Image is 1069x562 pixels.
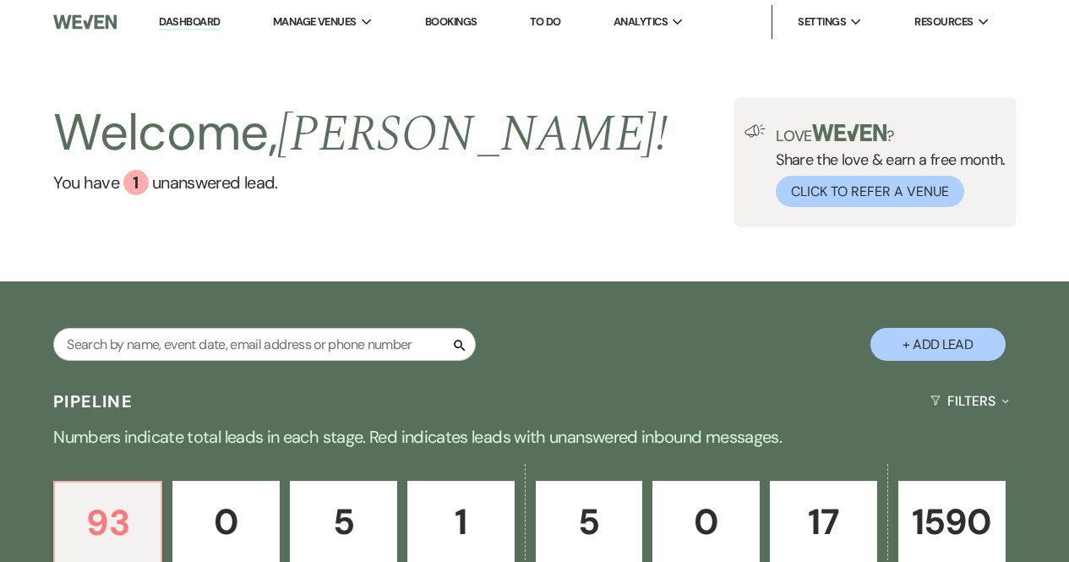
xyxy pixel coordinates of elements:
a: To Do [530,14,561,29]
p: 93 [65,494,150,551]
button: + Add Lead [870,328,1006,361]
p: 5 [301,494,386,550]
div: 1 [123,170,149,195]
a: Bookings [425,14,477,29]
p: 1 [418,494,504,550]
p: 0 [183,494,269,550]
span: [PERSON_NAME] ! [277,95,668,173]
p: 0 [663,494,749,550]
a: Dashboard [159,14,220,30]
h2: Welcome, [53,97,668,170]
p: 5 [547,494,632,550]
h3: Pipeline [53,390,133,413]
img: Weven Logo [53,4,116,40]
p: Love ? [776,124,1006,144]
span: Analytics [614,14,668,30]
span: Manage Venues [273,14,357,30]
a: You have 1 unanswered lead. [53,170,668,195]
input: Search by name, event date, email address or phone number [53,328,476,361]
button: Filters [924,379,1016,423]
img: loud-speaker-illustration.svg [744,124,766,138]
p: 1590 [909,494,995,550]
button: Click to Refer a Venue [776,176,964,207]
p: 17 [781,494,866,550]
span: Settings [798,14,846,30]
div: Share the love & earn a free month. [766,124,1006,207]
img: weven-logo-green.svg [812,124,887,141]
span: Resources [914,14,973,30]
